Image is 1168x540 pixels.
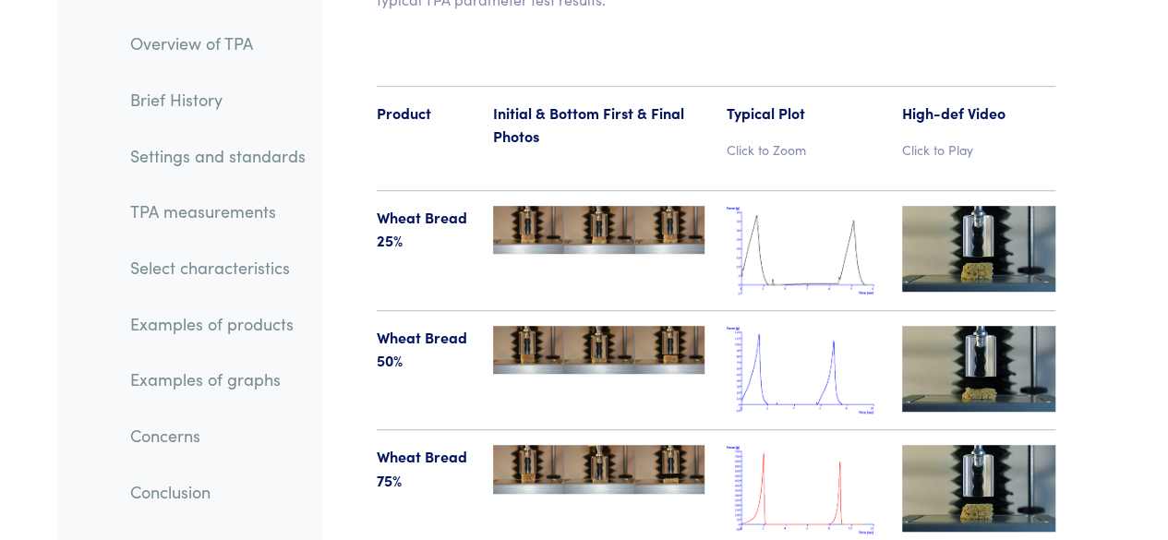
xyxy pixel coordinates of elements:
p: Product [377,102,472,126]
p: Wheat Bread 25% [377,206,472,253]
img: wheat_bread-videotn-75.jpg [902,445,1055,531]
img: wheat_bread-25-123-tpa.jpg [493,206,704,254]
p: Click to Zoom [727,139,880,160]
a: Conclusion [115,471,320,513]
a: Brief History [115,78,320,121]
img: wheat_bread-videotn-50.jpg [902,326,1055,412]
a: TPA measurements [115,190,320,233]
a: Examples of products [115,303,320,345]
p: Wheat Bread 50% [377,326,472,373]
img: wheat_bread-75-123-tpa.jpg [493,445,704,493]
img: wheat_bread_tpa_25.png [727,206,880,295]
a: Select characteristics [115,246,320,289]
a: Concerns [115,414,320,457]
p: Click to Play [902,139,1055,160]
p: Wheat Bread 75% [377,445,472,492]
img: wheat_bread_tpa_50.png [727,326,880,415]
a: Settings and standards [115,134,320,176]
img: wheat_bread-videotn-25.jpg [902,206,1055,292]
p: High-def Video [902,102,1055,126]
img: wheat_bread_tpa_75.png [727,445,880,534]
a: Overview of TPA [115,22,320,65]
img: wheat_bread-50-123-tpa.jpg [493,326,704,374]
p: Typical Plot [727,102,880,126]
a: Examples of graphs [115,358,320,401]
p: Initial & Bottom First & Final Photos [493,102,704,149]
